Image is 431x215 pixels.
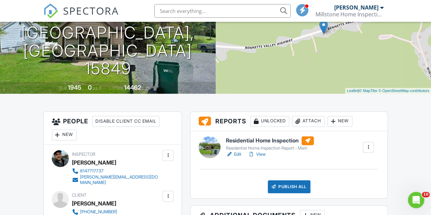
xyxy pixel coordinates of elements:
span: Built [59,86,67,91]
h3: People [44,112,182,145]
span: Lot Size [109,86,123,91]
a: 8147717737 [72,168,161,174]
div: [PHONE_NUMBER] [80,209,117,215]
div: 0 [88,84,92,91]
span: SPECTORA [63,3,119,18]
a: Edit [226,151,241,158]
a: View [248,151,266,158]
a: © MapTiler [359,89,378,93]
div: [PERSON_NAME] [334,4,379,11]
img: The Best Home Inspection Software - Spectora [43,3,58,18]
div: [PERSON_NAME][EMAIL_ADDRESS][DOMAIN_NAME] [80,174,161,185]
div: Residential Home Inspection Report - Main [226,145,314,151]
a: [PERSON_NAME][EMAIL_ADDRESS][DOMAIN_NAME] [72,174,161,185]
a: Leaflet [347,89,358,93]
div: | [345,88,431,94]
div: New [327,116,352,127]
div: Millstone Home Inspections [315,11,384,18]
span: sq.ft. [142,86,151,91]
div: Publish All [268,180,310,193]
input: Search everything... [154,4,291,18]
span: 10 [422,192,430,197]
div: Attach [292,116,325,127]
a: © OpenStreetMap contributors [379,89,429,93]
span: Client [72,193,87,198]
span: sq. ft. [93,86,102,91]
div: [PERSON_NAME] [72,157,116,168]
div: [PERSON_NAME] [72,198,116,209]
h1: [STREET_ADDRESS] [GEOGRAPHIC_DATA], [GEOGRAPHIC_DATA] 15849 [11,6,205,78]
span: Inspector [72,152,95,157]
h6: Residential Home Inspection [226,136,314,145]
a: SPECTORA [43,9,119,24]
div: Disable Client CC Email [92,116,159,127]
div: New [52,129,77,140]
iframe: Intercom live chat [408,192,424,208]
div: 1945 [68,84,81,91]
div: 14462 [124,84,141,91]
h3: Reports [190,112,387,131]
a: Residential Home Inspection Residential Home Inspection Report - Main [226,136,314,151]
div: Unlocked [250,116,289,127]
div: 8147717737 [80,168,104,174]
